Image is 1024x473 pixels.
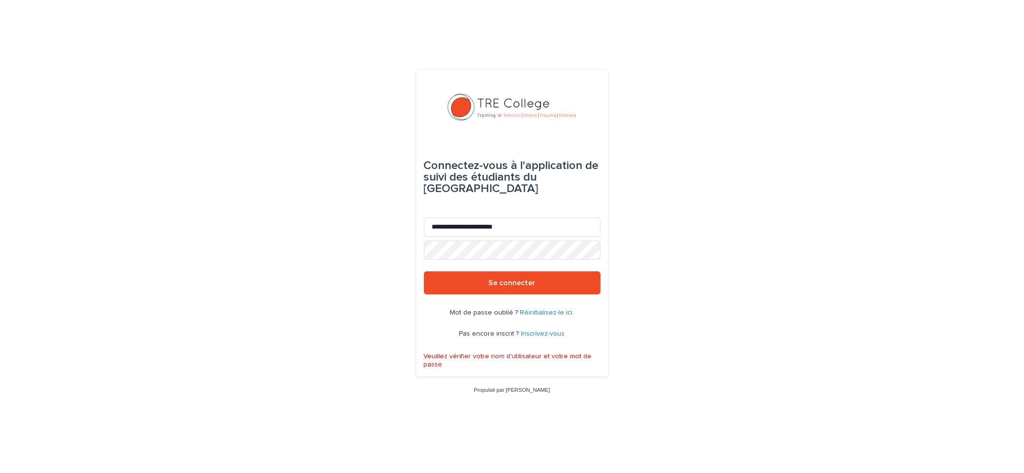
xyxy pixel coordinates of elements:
font: Mot de passe oublié ? [450,309,518,316]
a: Réinitialisez-le ici. [520,309,574,316]
font: Pas encore inscrit ? [459,330,519,337]
font: Connectez-vous à [424,160,518,171]
button: Se connecter [424,271,601,294]
font: Se connecter [489,279,536,287]
font: l'application de suivi des étudiants du [GEOGRAPHIC_DATA] [424,160,599,194]
font: Veuillez vérifier votre nom d'utilisateur et votre mot de passe [424,353,592,368]
img: L01RLPSrRaOWR30Oqb5K [446,93,578,121]
a: Propulsé par [PERSON_NAME] [474,387,550,393]
a: Inscrivez-vous [521,330,565,337]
